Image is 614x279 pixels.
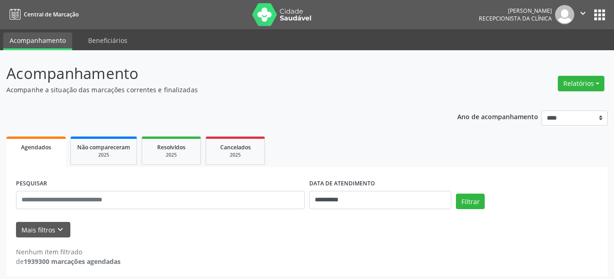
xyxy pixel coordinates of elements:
p: Ano de acompanhamento [457,111,538,122]
i: keyboard_arrow_down [55,225,65,235]
div: 2025 [77,152,130,158]
div: 2025 [148,152,194,158]
i:  [578,8,588,18]
button: Relatórios [558,76,604,91]
label: DATA DE ATENDIMENTO [309,177,375,191]
button: apps [592,7,608,23]
span: Cancelados [220,143,251,151]
div: Nenhum item filtrado [16,247,121,257]
div: 2025 [212,152,258,158]
div: [PERSON_NAME] [479,7,552,15]
div: de [16,257,121,266]
span: Não compareceram [77,143,130,151]
span: Central de Marcação [24,11,79,18]
a: Acompanhamento [3,32,72,50]
label: PESQUISAR [16,177,47,191]
button: Filtrar [456,194,485,209]
button: Mais filtroskeyboard_arrow_down [16,222,70,238]
button:  [574,5,592,24]
a: Beneficiários [82,32,134,48]
strong: 1939300 marcações agendadas [24,257,121,266]
span: Agendados [21,143,51,151]
p: Acompanhe a situação das marcações correntes e finalizadas [6,85,427,95]
img: img [555,5,574,24]
p: Acompanhamento [6,62,427,85]
a: Central de Marcação [6,7,79,22]
span: Resolvidos [157,143,185,151]
span: Recepcionista da clínica [479,15,552,22]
